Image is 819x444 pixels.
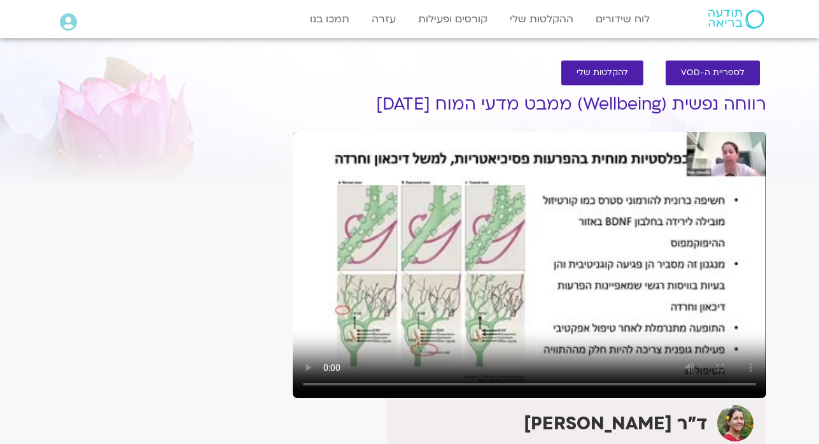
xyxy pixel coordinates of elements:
span: לספריית ה-VOD [681,68,745,78]
a: ההקלטות שלי [503,7,580,31]
a: עזרה [365,7,402,31]
img: תודעה בריאה [708,10,764,29]
a: קורסים ופעילות [412,7,494,31]
span: להקלטות שלי [577,68,628,78]
a: לוח שידורים [589,7,656,31]
a: להקלטות שלי [561,61,643,85]
a: תמכו בנו [304,7,356,31]
strong: ד"ר [PERSON_NAME] [524,412,708,436]
a: לספריית ה-VOD [666,61,760,85]
img: ד"ר נועה אלבלדה [717,405,753,441]
h1: רווחה נפשית (Wellbeing) ממבט מדעי המוח [DATE] [293,95,766,114]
